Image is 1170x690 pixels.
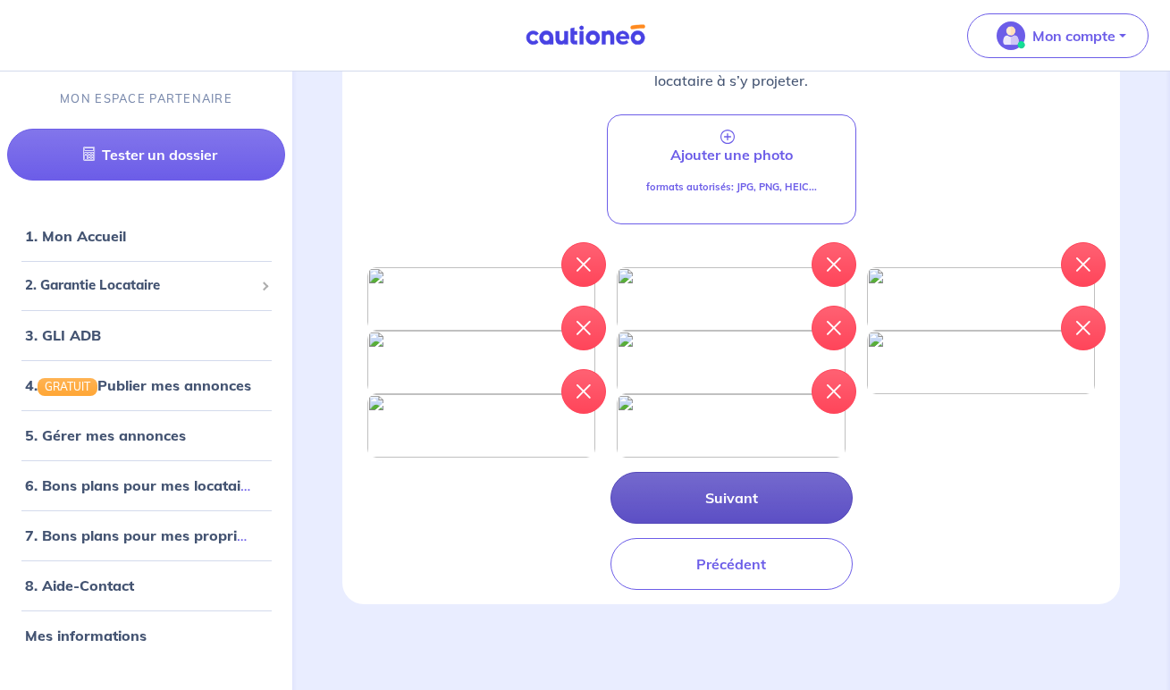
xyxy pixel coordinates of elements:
div: 2. Garantie Locataire [7,268,285,303]
p: Ajouter une photo [670,144,793,165]
p: formats autorisés: JPG, PNG, HEIC... [646,180,817,195]
a: Ajouter une photoformats autorisés: JPG, PNG, HEIC... [607,114,856,224]
div: 8. Aide-Contact [7,568,285,603]
img: 999cd18d-780a-4945-b182-ee46da7b164c [867,267,1095,331]
a: Mes informations [25,627,147,644]
a: 8. Aide-Contact [25,576,134,594]
a: 3. GLI ADB [25,325,101,343]
div: 1. Mon Accueil [7,218,285,254]
div: 4.GRATUITPublier mes annonces [7,366,285,402]
div: 3. GLI ADB [7,316,285,352]
img: 2727656c-24aa-4c9e-b546-3c37805e7754 [367,394,595,458]
div: Mes informations [7,618,285,653]
a: 7. Bons plans pour mes propriétaires [25,526,284,544]
a: 6. Bons plans pour mes locataires [25,476,262,494]
a: 5. Gérer mes annonces [25,426,186,444]
span: 2. Garantie Locataire [25,275,254,296]
div: 7. Bons plans pour mes propriétaires [7,517,285,553]
button: illu_account_valid_menu.svgMon compte [967,13,1149,58]
img: Cautioneo [518,24,652,46]
img: a802513a-aa4c-49bd-9bdf-28467dacd0e6 [367,331,595,394]
p: Mon compte [1032,25,1115,46]
a: 1. Mon Accueil [25,227,126,245]
img: 88d0e5a3-3970-4d1c-bb0d-746b0e283090 [617,267,845,331]
p: MON ESPACE PARTENAIRE [60,90,232,107]
img: illu_account_valid_menu.svg [997,21,1025,50]
img: 75c9206e-3ea0-47ba-a7cd-7ca8792cd263 [367,267,595,331]
a: 4.GRATUITPublier mes annonces [25,375,251,393]
button: Précédent [610,538,853,590]
button: Suivant [610,472,853,524]
img: 9c854433-71d5-494d-8bdc-9b8b8546fd0a [617,331,845,394]
div: 5. Gérer mes annonces [7,417,285,453]
img: b2314afb-1dc3-48c6-b941-ceb769046dce [867,331,1095,394]
a: Tester un dossier [7,129,285,181]
div: 6. Bons plans pour mes locataires [7,467,285,503]
img: 4a8c2c83-f3a3-4a64-bd17-c538ead8966a [617,394,845,458]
